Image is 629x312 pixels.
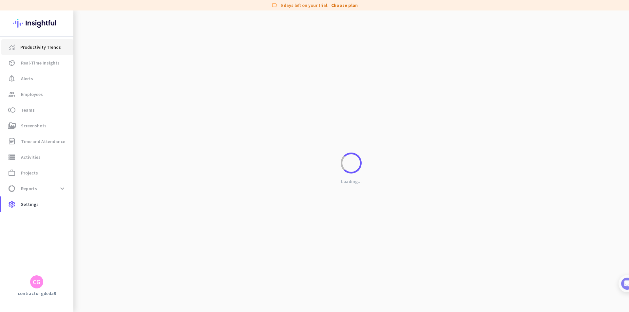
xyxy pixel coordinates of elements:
[1,196,73,212] a: settingsSettings
[66,204,98,230] button: Help
[9,44,15,50] img: menu-item
[8,59,16,67] i: av_timer
[8,169,16,177] i: work_outline
[21,59,60,67] span: Real-Time Insights
[8,75,16,83] i: notification_important
[1,102,73,118] a: tollTeams
[21,138,65,145] span: Time and Attendance
[21,90,43,98] span: Employees
[1,134,73,149] a: event_noteTime and Attendance
[25,125,114,152] div: It's time to add your employees! This is crucial since Insightful will start collecting their act...
[8,122,16,130] i: perm_media
[84,86,124,93] p: About 10 minutes
[9,49,122,64] div: You're just a few steps away from completing the essential app setup
[1,39,73,55] a: menu-itemProductivity Trends
[1,149,73,165] a: storageActivities
[36,70,108,77] div: [PERSON_NAME] from Insightful
[98,204,131,230] button: Tasks
[21,122,47,130] span: Screenshots
[23,68,34,79] img: Profile image for Tamara
[12,112,119,122] div: 1Add employees
[9,25,122,49] div: 🎊 Welcome to Insightful! 🎊
[13,10,61,36] img: Insightful logo
[7,86,23,93] p: 4 steps
[1,181,73,196] a: data_usageReportsexpand_more
[21,200,39,208] span: Settings
[21,75,33,83] span: Alerts
[1,71,73,86] a: notification_importantAlerts
[1,86,73,102] a: groupEmployees
[107,221,122,225] span: Tasks
[56,183,68,194] button: expand_more
[331,2,358,9] a: Choose plan
[1,55,73,71] a: av_timerReal-Time Insights
[1,118,73,134] a: perm_mediaScreenshots
[25,189,111,202] div: Initial tracking settings and how to edit them
[8,153,16,161] i: storage
[8,138,16,145] i: event_note
[21,169,38,177] span: Projects
[8,90,16,98] i: group
[21,185,37,193] span: Reports
[38,221,61,225] span: Messages
[271,2,278,9] i: label
[1,165,73,181] a: work_outlineProjects
[8,106,16,114] i: toll
[20,43,61,51] span: Productivity Trends
[33,204,66,230] button: Messages
[21,106,35,114] span: Teams
[33,279,41,285] div: CG
[77,221,87,225] span: Help
[341,178,362,184] p: Loading...
[115,3,127,14] div: Close
[21,153,41,161] span: Activities
[56,3,77,14] h1: Tasks
[25,114,111,120] div: Add employees
[12,186,119,202] div: 2Initial tracking settings and how to edit them
[25,157,88,171] button: Add your employees
[8,185,16,193] i: data_usage
[10,221,23,225] span: Home
[8,200,16,208] i: settings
